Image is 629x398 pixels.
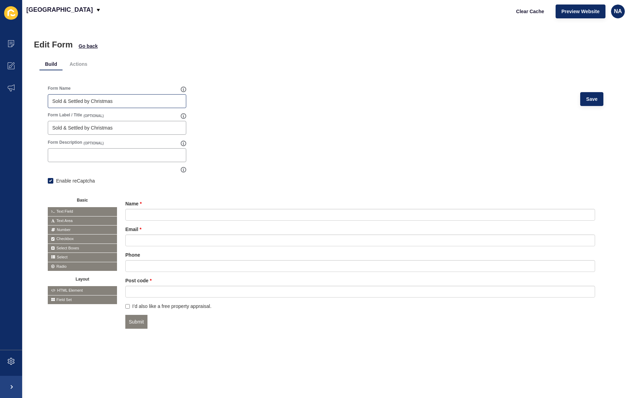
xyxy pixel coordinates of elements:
[132,303,212,309] span: I’d also like a free property appraisal.
[556,5,605,18] button: Preview Website
[48,244,117,253] span: Select Boxes
[79,43,98,50] span: Go back
[48,295,117,304] span: Field Set
[48,140,82,145] label: Form Description
[48,195,117,204] button: Basic
[48,207,117,216] span: Text Field
[48,112,82,118] label: Form Label / Title
[125,277,152,284] label: Post code
[125,304,130,309] input: I’d also like a free property appraisal.
[510,5,550,18] button: Clear Cache
[56,177,95,184] label: Enable reCaptcha
[83,114,104,118] span: (OPTIONAL)
[78,43,98,50] button: Go back
[48,262,117,271] span: Radio
[39,58,63,70] li: Build
[48,274,117,283] button: Layout
[614,8,622,15] span: NA
[26,1,93,18] p: [GEOGRAPHIC_DATA]
[83,141,104,146] span: (OPTIONAL)
[125,315,147,329] button: Submit
[516,8,544,15] span: Clear Cache
[125,251,140,258] label: Phone
[125,200,142,207] label: Name
[48,286,117,295] span: HTML Element
[580,92,603,106] button: Save
[586,96,597,103] span: Save
[48,253,117,262] span: Select
[48,225,117,234] span: Number
[48,216,117,225] span: Text Area
[48,235,117,243] span: Checkbox
[64,58,93,70] li: Actions
[48,86,71,91] label: Form Name
[125,226,142,233] label: Email
[561,8,600,15] span: Preview Website
[34,40,73,50] h1: Edit Form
